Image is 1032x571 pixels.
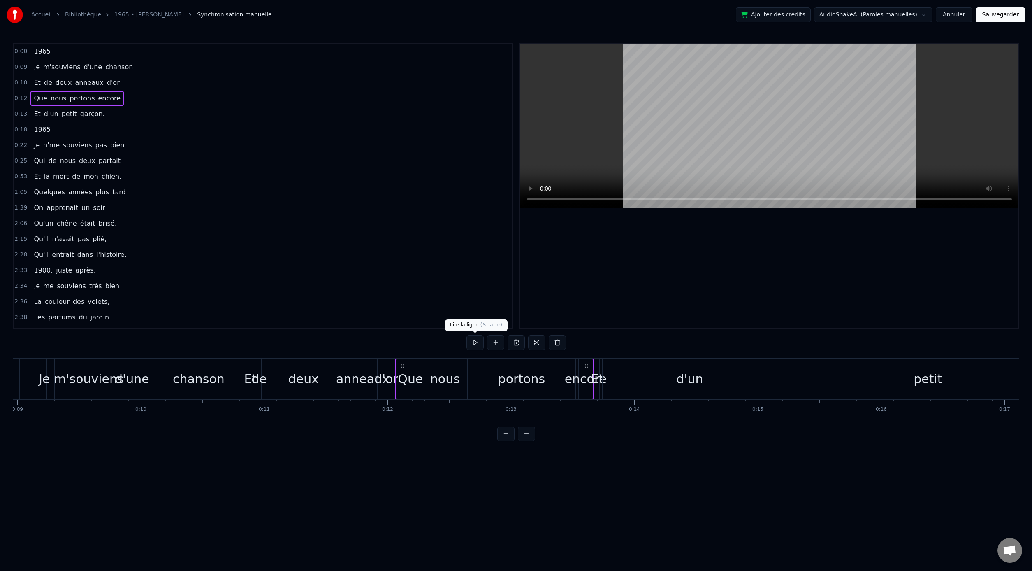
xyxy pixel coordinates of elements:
div: 0:14 [629,406,640,413]
span: Je [33,140,41,150]
span: 2:06 [14,219,27,228]
span: 2:28 [14,251,27,259]
span: 0:18 [14,126,27,134]
span: Qu'un [33,219,54,228]
span: la [43,172,51,181]
span: La [33,297,42,306]
div: m'souviens [54,370,124,388]
span: On [33,203,44,212]
div: encore [565,370,607,388]
span: 0:13 [14,110,27,118]
span: Synchronisation manuelle [197,11,272,19]
span: soir [92,203,106,212]
span: bien [109,140,125,150]
div: anneaux [336,370,390,388]
span: mon [83,172,99,181]
span: 2:38 [14,313,27,322]
span: de [48,156,58,165]
nav: breadcrumb [31,11,272,19]
span: nous [59,156,77,165]
span: pas [77,234,90,244]
div: d'or [374,370,398,388]
span: Qu'il [33,250,49,259]
span: n'avait [51,234,75,244]
span: d'or [106,78,121,87]
button: Ajouter des crédits [736,7,811,22]
span: volets, [87,297,110,306]
span: plié, [92,234,107,244]
span: Je [33,281,41,291]
div: 0:09 [12,406,23,413]
a: Ouvrir le chat [997,538,1022,563]
span: apprenait [46,203,79,212]
div: de [251,370,267,388]
span: après. [74,266,96,275]
span: l'histoire. [95,250,127,259]
span: chanson [104,62,134,72]
span: jardin. [90,312,112,322]
span: n'me [42,140,60,150]
span: deux [78,156,96,165]
span: petit [61,109,78,119]
span: 1:39 [14,204,27,212]
span: 0:09 [14,63,27,71]
div: chanson [173,370,225,388]
span: Et [33,109,41,119]
div: d'une [115,370,149,388]
div: Je [39,370,50,388]
span: 2:33 [14,266,27,275]
span: chêne [56,219,78,228]
span: chien. [101,172,122,181]
div: 0:17 [999,406,1010,413]
a: 1965 • [PERSON_NAME] [114,11,184,19]
span: tard [111,187,127,197]
span: 1965 [33,47,51,56]
div: Et [244,370,257,388]
div: nous [430,370,460,388]
span: garçon. [79,109,106,119]
span: du [78,312,88,322]
div: portons [498,370,545,388]
span: souviens [62,140,93,150]
button: Sauvegarder [976,7,1025,22]
div: Lire la ligne [445,319,508,331]
span: Et [33,172,41,181]
span: très [88,281,103,291]
span: d'un [43,109,59,119]
a: Bibliothèque [65,11,101,19]
div: d'un [676,370,703,388]
span: anneaux [74,78,104,87]
span: 1:05 [14,188,27,196]
span: était [79,219,96,228]
span: années [67,187,93,197]
span: couleur [44,297,70,306]
span: brisé, [97,219,117,228]
div: 0:11 [259,406,270,413]
span: 0:10 [14,79,27,87]
span: 0:25 [14,157,27,165]
span: parfums [47,312,76,322]
span: un [81,203,90,212]
button: Annuler [936,7,972,22]
span: d'une [83,62,103,72]
span: Les [33,312,46,322]
div: 0:16 [876,406,887,413]
div: deux [288,370,319,388]
span: de [71,172,81,181]
span: Qu'il [33,234,49,244]
div: 0:13 [506,406,517,413]
span: Et [33,78,41,87]
span: partait [98,156,121,165]
span: plus [95,187,110,197]
span: 0:53 [14,172,27,181]
span: bien [104,281,121,291]
span: souviens [56,281,87,291]
span: 0:12 [14,94,27,103]
a: Accueil [31,11,52,19]
span: Qui [33,156,46,165]
span: ( Space ) [480,322,503,328]
div: petit [914,370,942,388]
span: pas [94,140,107,150]
span: mort [52,172,70,181]
span: me [42,281,54,291]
